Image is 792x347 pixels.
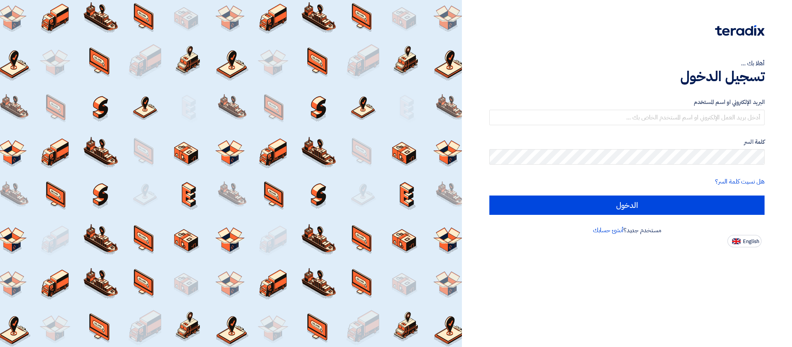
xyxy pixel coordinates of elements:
label: البريد الإلكتروني او اسم المستخدم [489,98,765,107]
button: English [727,235,761,247]
input: الدخول [489,196,765,215]
div: أهلا بك ... [489,59,765,68]
h1: تسجيل الدخول [489,68,765,85]
input: أدخل بريد العمل الإلكتروني او اسم المستخدم الخاص بك ... [489,110,765,125]
label: كلمة السر [489,138,765,146]
a: أنشئ حسابك [593,226,623,235]
img: Teradix logo [715,25,765,36]
img: en-US.png [732,238,741,244]
div: مستخدم جديد؟ [489,226,765,235]
span: English [743,239,759,244]
a: هل نسيت كلمة السر؟ [715,177,765,186]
